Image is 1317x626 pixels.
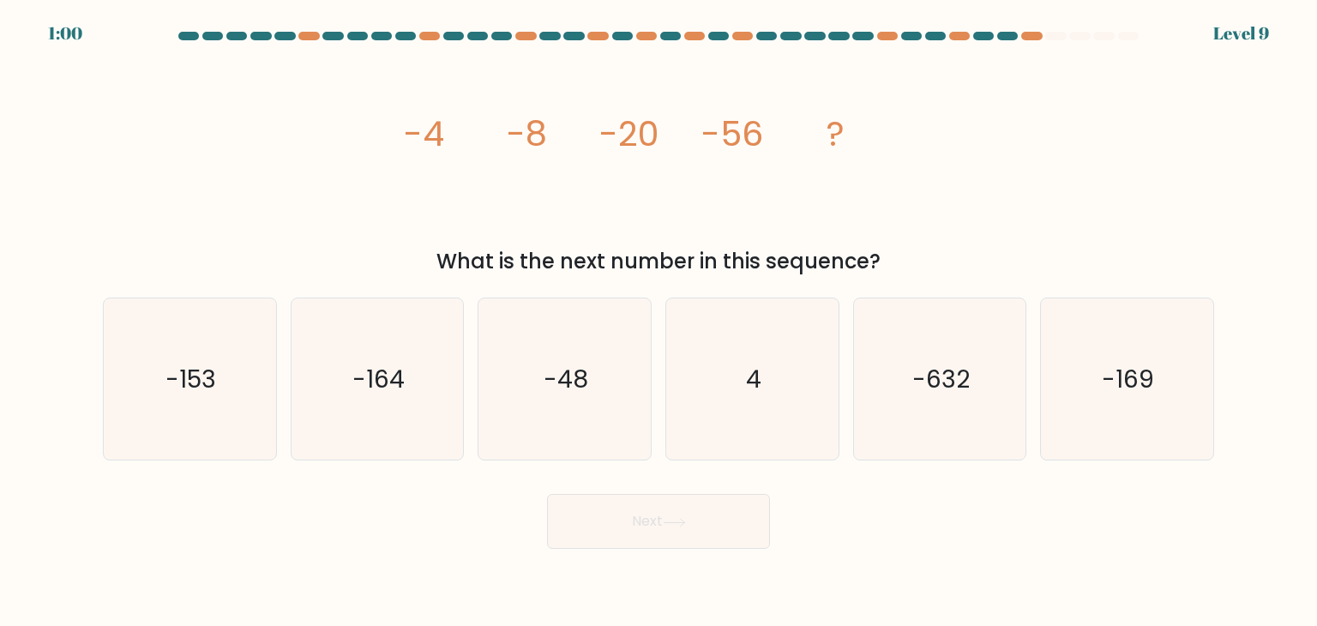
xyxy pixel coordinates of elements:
div: Level 9 [1213,21,1269,46]
text: -164 [352,362,405,396]
tspan: ? [827,110,845,158]
text: -169 [1103,362,1155,396]
text: -153 [166,362,217,396]
tspan: -4 [404,110,444,158]
div: What is the next number in this sequence? [113,246,1204,277]
text: 4 [746,362,761,396]
button: Next [547,494,770,549]
div: 1:00 [48,21,82,46]
tspan: -8 [507,110,547,158]
text: -632 [912,362,970,396]
tspan: -56 [701,110,763,158]
tspan: -20 [599,110,659,158]
text: -48 [544,362,589,396]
